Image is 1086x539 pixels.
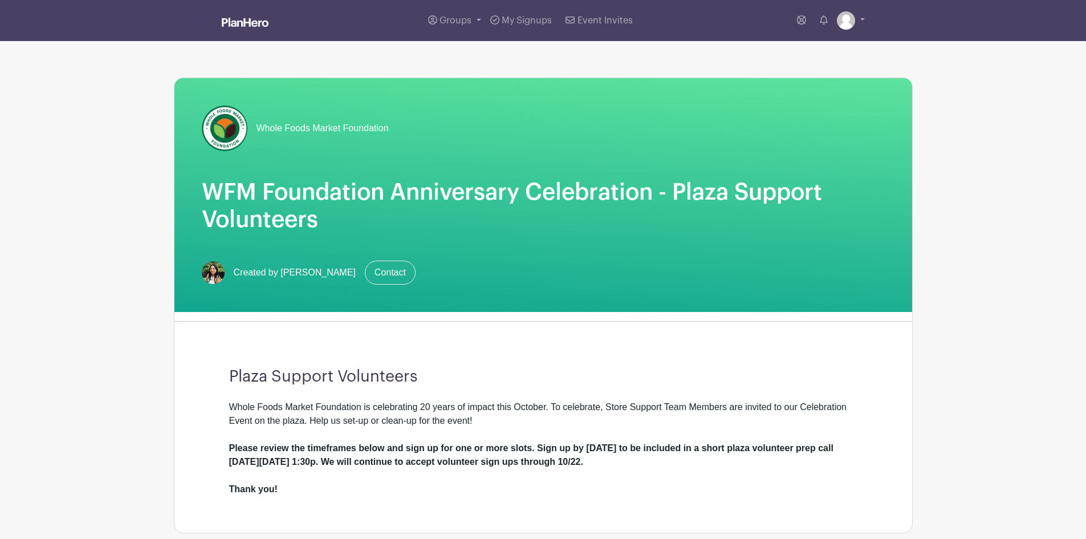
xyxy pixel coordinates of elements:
[202,179,885,233] h1: WFM Foundation Anniversary Celebration - Plaza Support Volunteers
[229,443,833,494] strong: Please review the timeframes below and sign up for one or more slots. Sign up by [DATE] to be inc...
[234,266,356,279] span: Created by [PERSON_NAME]
[502,16,552,25] span: My Signups
[229,400,857,496] div: Whole Foods Market Foundation is celebrating 20 years of impact this October. To celebrate, Store...
[365,261,416,285] a: Contact
[202,106,247,151] img: wfmf_primary_badge_4c.png
[229,367,857,387] h3: Plaza Support Volunteers
[577,16,633,25] span: Event Invites
[837,11,855,30] img: default-ce2991bfa6775e67f084385cd625a349d9dcbb7a52a09fb2fda1e96e2d18dcdb.png
[202,261,225,284] img: mireya.jpg
[440,16,471,25] span: Groups
[222,18,269,27] img: logo_white-6c42ec7e38ccf1d336a20a19083b03d10ae64f83f12c07503d8b9e83406b4c7d.svg
[257,121,389,135] span: Whole Foods Market Foundation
